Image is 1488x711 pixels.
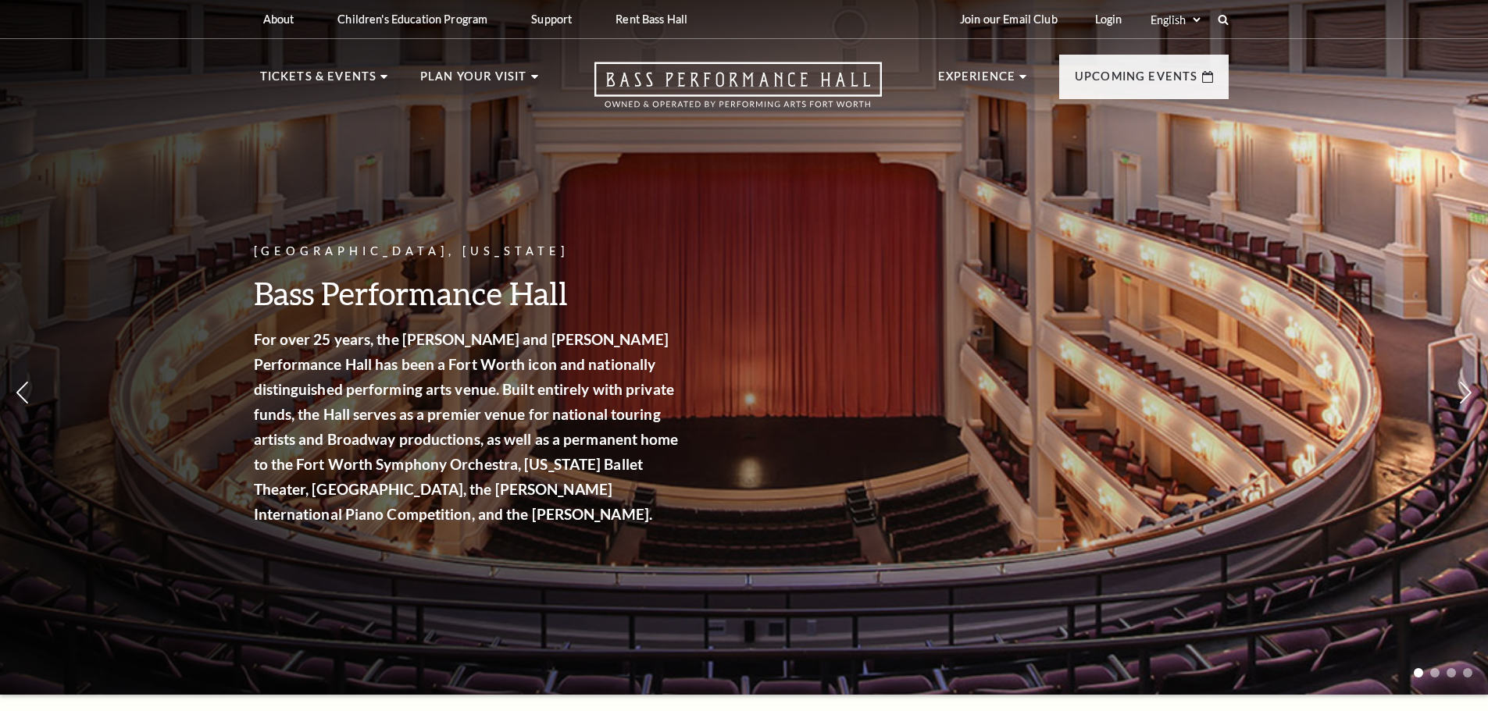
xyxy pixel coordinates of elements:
[254,273,683,313] h3: Bass Performance Hall
[254,330,679,523] strong: For over 25 years, the [PERSON_NAME] and [PERSON_NAME] Performance Hall has been a Fort Worth ico...
[1075,67,1198,95] p: Upcoming Events
[337,12,487,26] p: Children's Education Program
[938,67,1016,95] p: Experience
[254,242,683,261] p: [GEOGRAPHIC_DATA], [US_STATE]
[260,67,377,95] p: Tickets & Events
[1147,12,1203,27] select: Select:
[616,12,687,26] p: Rent Bass Hall
[263,12,294,26] p: About
[531,12,572,26] p: Support
[420,67,527,95] p: Plan Your Visit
